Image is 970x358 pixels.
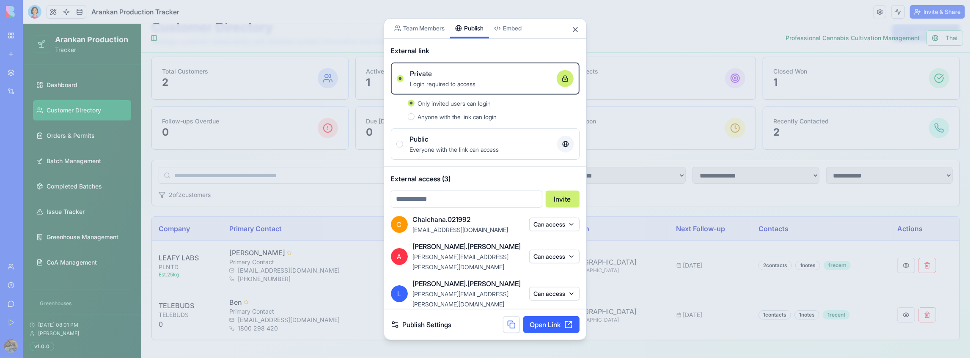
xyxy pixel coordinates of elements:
[736,237,769,246] div: 2 contacts
[10,77,108,97] a: Customer Directory
[24,82,78,91] span: Customer Directory
[391,173,580,183] span: External access (3)
[647,193,729,217] th: Next Follow-up
[544,293,640,300] p: [GEOGRAPHIC_DATA]
[868,193,937,217] th: Actions
[10,290,108,303] a: Greenhouse 1
[410,145,499,153] span: Everyone with the link can access
[450,18,489,38] button: Publish
[389,18,450,38] button: Team Members
[129,193,200,217] th: Company
[24,133,78,142] span: Batch Management
[750,44,784,52] p: Closed Won
[750,52,784,66] p: 1
[343,93,375,102] p: Due [DATE]
[410,68,432,78] span: Private
[410,134,429,144] span: Public
[800,287,827,296] div: 1 recent
[413,278,521,288] span: [PERSON_NAME].[PERSON_NAME]
[408,99,415,106] button: Only invited users can login
[15,306,56,313] span: [PERSON_NAME]
[408,113,415,120] button: Anyone with the link can login
[200,193,363,217] th: Primary Contact
[10,203,108,224] a: Greenhouse Management
[10,229,108,249] a: CoA Management
[547,102,574,115] p: 0
[729,193,868,217] th: Contacts
[24,108,72,116] span: Orders & Permits
[369,238,394,247] div: Active
[391,216,408,232] span: C
[418,113,497,120] span: Anyone with the link can login
[396,140,403,147] button: PublicEveryone with the link can access
[391,45,430,55] span: External link
[801,237,828,246] div: 1 recent
[660,287,680,295] span: [DATE]
[496,238,517,247] div: High
[206,284,356,292] p: Primary Contact
[496,287,517,297] div: High
[136,239,193,248] p: PLNTD
[24,184,62,192] span: Issue Tracker
[529,249,580,263] button: Can access
[418,99,491,107] span: Only invited users can login
[763,10,897,19] div: Professional Cannabis Cultivation Management
[343,44,393,52] p: Active Customers
[489,18,527,38] button: Embed
[139,44,185,52] p: Total Customers
[397,75,404,82] button: PrivateLogin required to access
[391,248,408,265] span: A
[10,153,108,173] a: Completed Batches
[421,193,489,217] th: Status
[15,298,55,305] span: [DATE] 08:01 PM
[24,209,96,218] span: Greenhouse Management
[772,237,797,246] div: 1 notes
[489,193,537,217] th: Priority
[391,320,452,330] a: Publish Settings
[215,243,317,251] span: [EMAIL_ADDRESS][DOMAIN_NAME]
[413,214,471,224] span: Chaichana.021992
[413,226,508,233] span: [EMAIL_ADDRESS][DOMAIN_NAME]
[139,93,196,102] p: Follow-ups Overdue
[206,224,262,234] p: [PERSON_NAME]
[136,277,193,306] div: 0
[24,235,74,243] span: CoA Management
[544,243,640,250] p: [GEOGRAPHIC_DATA]
[413,290,509,307] span: [PERSON_NAME][EMAIL_ADDRESS][PERSON_NAME][DOMAIN_NAME]
[428,238,466,247] div: Closed Won
[362,193,421,217] th: Type
[32,10,105,22] h1: Arankan Production
[24,57,55,66] span: Dashboard
[215,251,268,260] span: [PHONE_NUMBER]
[10,273,108,287] div: Greenhouses
[547,44,576,52] p: Prospects
[660,238,680,246] span: [DATE]
[428,287,466,297] div: Negotiating
[10,102,108,122] a: Orders & Permits
[571,25,580,33] button: Close
[413,241,521,251] span: [PERSON_NAME].[PERSON_NAME]
[136,248,193,254] p: Est. 25 kg
[923,10,935,19] span: Thai
[544,284,614,292] span: [GEOGRAPHIC_DATA]
[136,167,188,175] div: 2 of 2 customers
[32,22,105,30] p: Tracker
[750,102,806,115] p: 2
[904,7,940,22] button: Thai
[523,316,580,333] a: Open Link
[547,52,576,66] p: 1
[369,287,400,297] div: Prospect
[215,292,317,301] span: [EMAIL_ADDRESS][DOMAIN_NAME]
[7,318,31,328] div: v1.0.0
[215,301,255,309] span: 1800 298 420
[10,178,108,198] a: Issue Tracker
[736,287,768,296] div: 1 contacts
[544,234,614,243] span: [GEOGRAPHIC_DATA]
[546,190,580,207] button: Invite
[750,93,806,102] p: Recently Contacted
[10,51,108,71] a: Dashboard
[413,253,509,270] span: [PERSON_NAME][EMAIL_ADDRESS][PERSON_NAME][DOMAIN_NAME]
[343,102,375,115] p: 0
[772,287,797,296] div: 1 notes
[537,193,647,217] th: Region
